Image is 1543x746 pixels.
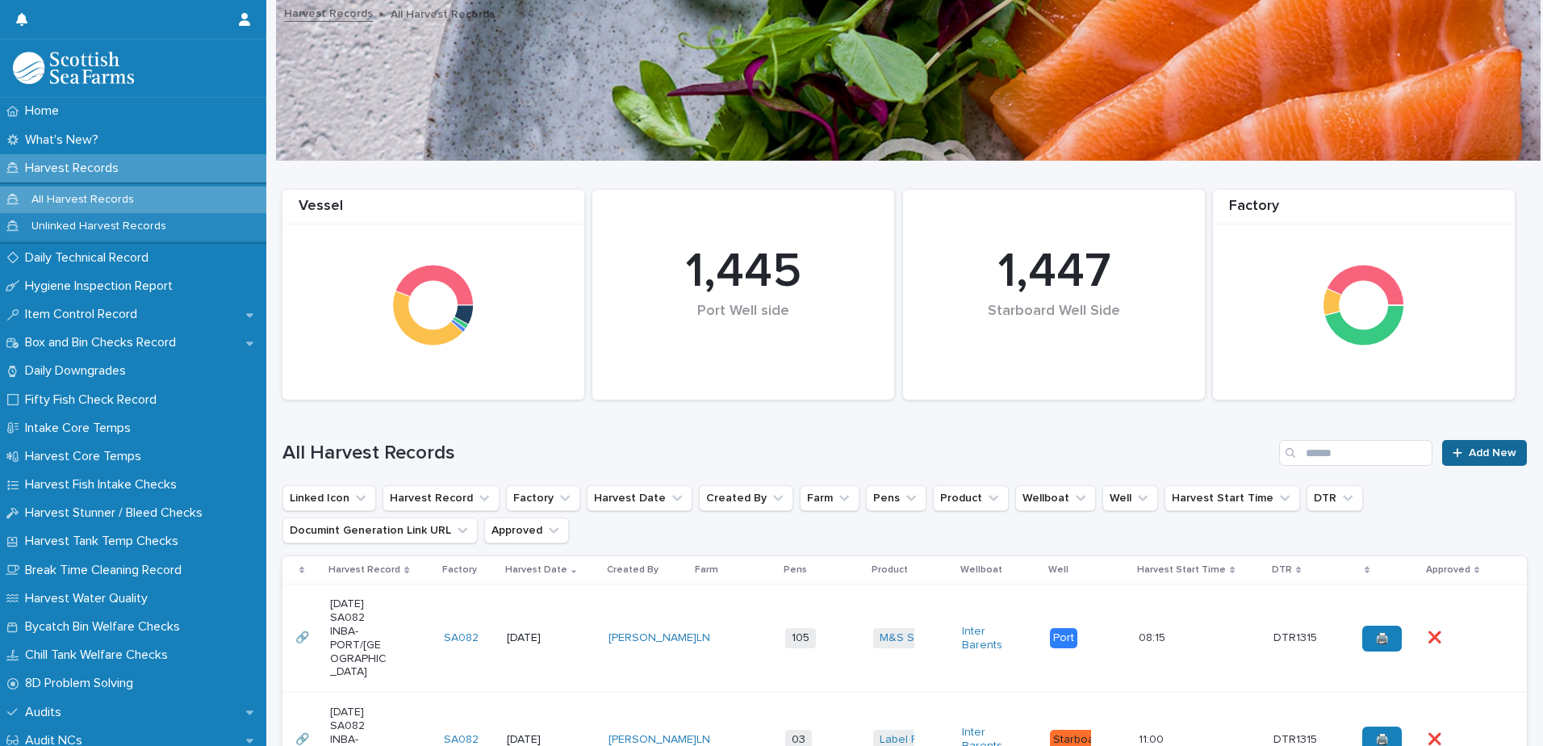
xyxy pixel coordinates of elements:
p: Harvest Tank Temp Checks [19,534,191,549]
a: LN [696,631,710,645]
p: DTR [1272,561,1292,579]
a: [PERSON_NAME] [608,631,696,645]
p: ❌ [1428,628,1445,645]
p: Harvest Records [19,161,132,176]
a: Add New [1442,440,1527,466]
p: Chill Tank Welfare Checks [19,648,181,663]
span: 🖨️ [1375,633,1389,644]
p: Home [19,103,72,119]
span: Add New [1469,447,1516,459]
p: Harvest Core Temps [19,449,154,464]
button: Linked Icon [282,485,376,511]
img: mMrefqRFQpe26GRNOUkG [13,52,134,84]
a: Inter Barents [962,625,1019,652]
p: 08:15 [1139,628,1169,645]
p: Break Time Cleaning Record [19,563,194,578]
p: Created By [607,561,659,579]
div: 1,447 [930,243,1177,301]
p: Intake Core Temps [19,421,144,436]
p: Harvest Start Time [1137,561,1226,579]
p: All Harvest Records [19,193,147,207]
p: What's New? [19,132,111,148]
p: All Harvest Records [391,4,495,22]
p: Daily Technical Record [19,250,161,266]
tr: 🔗🔗 [DATE] SA082 INBA-PORT/[GEOGRAPHIC_DATA]SA082 [DATE][PERSON_NAME] LN 105M&S Select Inter Baren... [282,585,1527,693]
p: Harvest Water Quality [19,591,161,606]
a: M&S Select [880,631,940,645]
div: 1,445 [620,243,867,301]
div: Vessel [282,198,584,224]
p: Product [872,561,908,579]
span: 🖨️ [1375,734,1389,745]
input: Search [1279,440,1432,466]
p: [DATE] SA082 INBA-PORT/[GEOGRAPHIC_DATA] [330,597,387,679]
p: 8D Problem Solving [19,676,146,691]
button: Documint Generation Link URL [282,518,478,543]
p: Hygiene Inspection Report [19,279,186,294]
div: Factory [1213,198,1515,224]
p: Bycatch Bin Welfare Checks [19,619,193,635]
a: SA082 [444,631,479,645]
div: Starboard Well Side [930,303,1177,354]
div: Port Well side [620,303,867,354]
p: Box and Bin Checks Record [19,335,189,350]
button: Harvest Date [587,485,692,511]
button: Product [933,485,1009,511]
p: Audits [19,705,74,720]
p: Farm [695,561,718,579]
button: Pens [866,485,926,511]
button: Harvest Start Time [1165,485,1300,511]
button: Well [1102,485,1158,511]
p: Factory [442,561,477,579]
p: [DATE] [507,631,564,645]
button: Wellboat [1015,485,1096,511]
p: Unlinked Harvest Records [19,220,179,233]
button: Factory [506,485,580,511]
p: Well [1048,561,1068,579]
p: DTR1315 [1273,628,1320,645]
p: 🔗 [295,628,312,645]
button: Approved [484,518,569,543]
p: Approved [1426,561,1470,579]
p: Item Control Record [19,307,150,322]
button: Farm [800,485,859,511]
span: 105 [785,628,816,648]
p: Harvest Date [505,561,567,579]
div: Port [1050,628,1077,648]
p: Pens [784,561,807,579]
button: DTR [1307,485,1363,511]
a: Harvest Records [284,3,373,22]
button: Created By [699,485,793,511]
p: Harvest Fish Intake Checks [19,477,190,492]
p: Harvest Stunner / Bleed Checks [19,505,215,521]
p: Harvest Record [328,561,400,579]
p: Wellboat [960,561,1002,579]
h1: All Harvest Records [282,442,1273,465]
p: Daily Downgrades [19,363,139,379]
a: 🖨️ [1362,626,1402,652]
button: Harvest Record [383,485,500,511]
p: Fifty Fish Check Record [19,392,169,408]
